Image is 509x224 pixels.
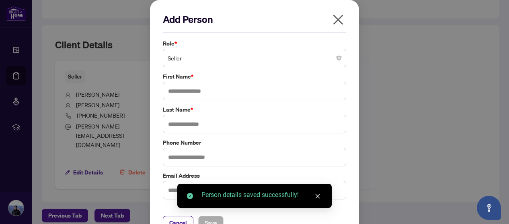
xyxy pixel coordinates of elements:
button: Open asap [477,196,501,220]
h2: Add Person [163,13,346,26]
a: Close [313,192,322,201]
span: Seller [168,50,341,66]
span: close-circle [337,56,341,60]
span: check-circle [187,193,193,199]
span: close [315,193,320,199]
label: Role [163,39,346,48]
label: Phone Number [163,138,346,147]
div: Person details saved successfully! [201,190,322,200]
label: First Name [163,72,346,81]
label: Email Address [163,171,346,180]
span: close [332,13,345,26]
label: Last Name [163,105,346,114]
